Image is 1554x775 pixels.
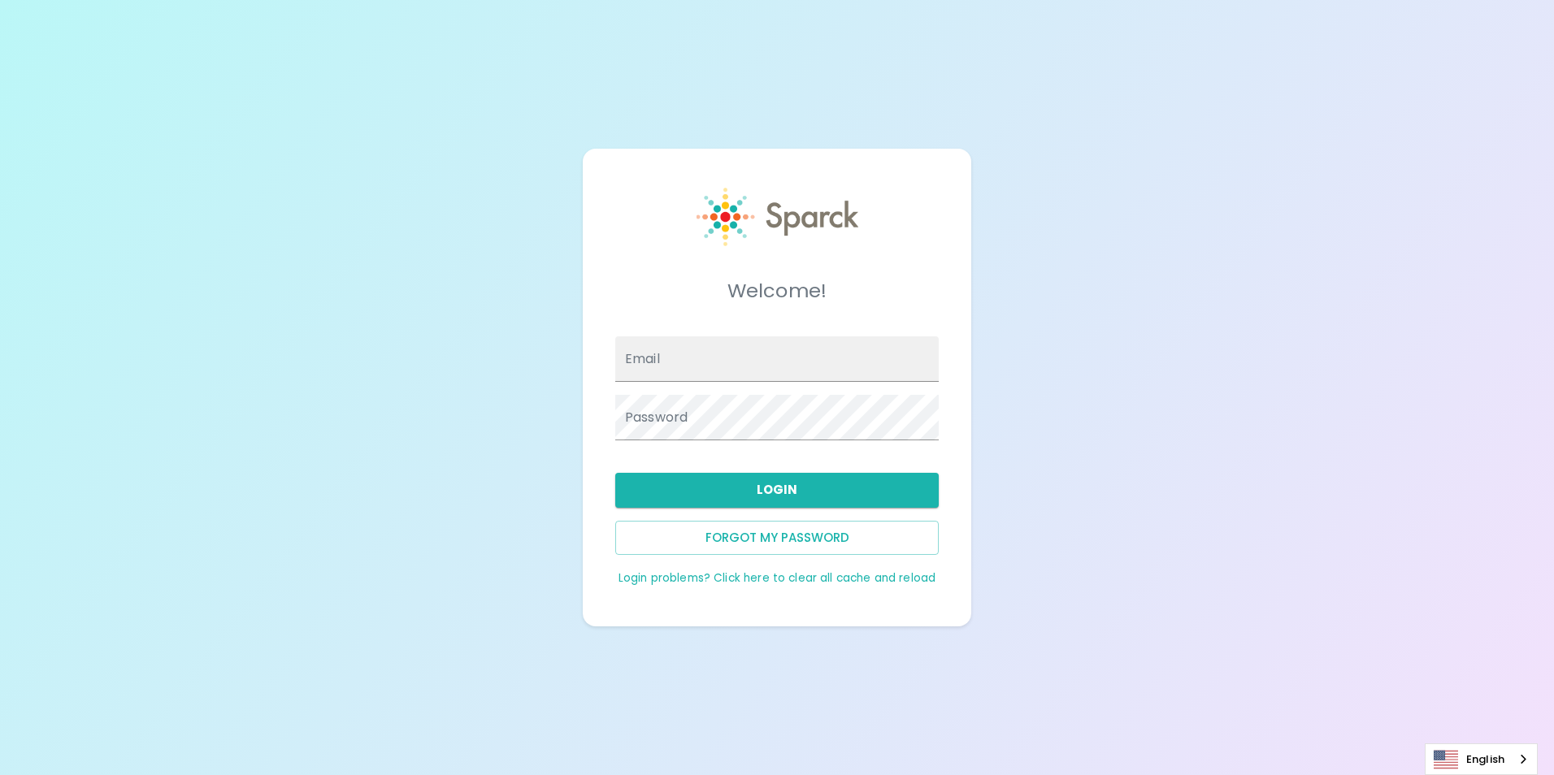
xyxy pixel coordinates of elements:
[615,278,939,304] h5: Welcome!
[1426,744,1537,774] a: English
[1425,743,1538,775] div: Language
[619,570,935,586] a: Login problems? Click here to clear all cache and reload
[615,473,939,507] button: Login
[697,188,858,246] img: Sparck logo
[615,521,939,555] button: Forgot my password
[1425,743,1538,775] aside: Language selected: English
